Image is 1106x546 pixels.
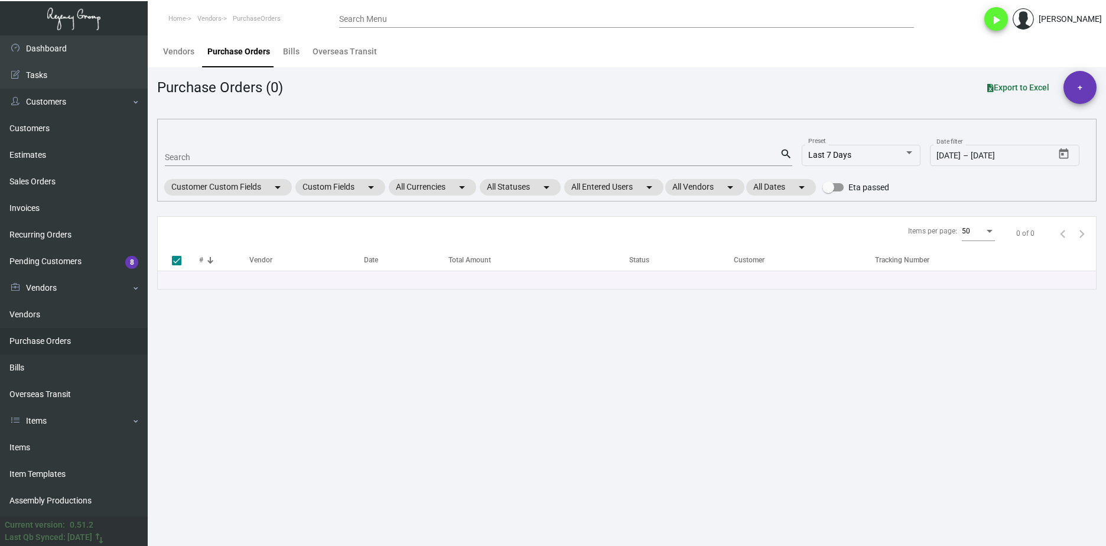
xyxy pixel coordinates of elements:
mat-chip: All Statuses [480,179,561,196]
span: Export to Excel [987,83,1049,92]
div: Customer [734,255,874,265]
div: Total Amount [448,255,491,265]
mat-chip: Customer Custom Fields [164,179,292,196]
span: + [1078,71,1082,104]
mat-chip: All Dates [746,179,816,196]
span: Home [168,15,186,22]
div: Current version: [5,519,65,531]
div: Date [364,255,448,265]
mat-icon: arrow_drop_down [723,180,737,194]
mat-icon: arrow_drop_down [455,180,469,194]
div: Tracking Number [875,255,1096,265]
img: admin@bootstrapmaster.com [1013,8,1034,30]
div: 0.51.2 [70,519,93,531]
span: 50 [962,227,970,235]
mat-icon: search [780,147,792,161]
mat-icon: arrow_drop_down [795,180,809,194]
span: – [963,151,968,161]
div: Status [629,255,649,265]
div: Bills [283,45,300,58]
div: Total Amount [448,255,629,265]
button: + [1063,71,1097,104]
mat-chip: Custom Fields [295,179,385,196]
div: Customer [734,255,765,265]
div: Vendors [163,45,194,58]
button: Next page [1072,224,1091,243]
div: Purchase Orders [207,45,270,58]
span: Last 7 Days [808,150,851,160]
div: Status [629,255,734,265]
button: Previous page [1053,224,1072,243]
span: Eta passed [848,180,889,194]
mat-select: Items per page: [962,227,995,236]
mat-chip: All Vendors [665,179,744,196]
div: [PERSON_NAME] [1039,13,1102,25]
div: Tracking Number [875,255,929,265]
input: Start date [936,151,961,161]
mat-chip: All Entered Users [564,179,663,196]
mat-icon: arrow_drop_down [271,180,285,194]
i: play_arrow [989,13,1003,27]
input: End date [971,151,1027,161]
button: play_arrow [984,7,1008,31]
span: PurchaseOrders [233,15,281,22]
mat-chip: All Currencies [389,179,476,196]
mat-icon: arrow_drop_down [642,180,656,194]
div: Vendor [249,255,272,265]
span: Vendors [197,15,222,22]
div: 0 of 0 [1016,228,1035,239]
div: Last Qb Synced: [DATE] [5,531,92,544]
div: Vendor [249,255,364,265]
button: Export to Excel [978,77,1059,98]
div: Purchase Orders (0) [157,77,283,98]
div: Items per page: [908,226,957,236]
div: # [199,255,203,265]
button: Open calendar [1055,145,1074,164]
mat-icon: arrow_drop_down [364,180,378,194]
div: # [199,255,249,265]
div: Date [364,255,378,265]
div: Overseas Transit [313,45,377,58]
mat-icon: arrow_drop_down [539,180,554,194]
